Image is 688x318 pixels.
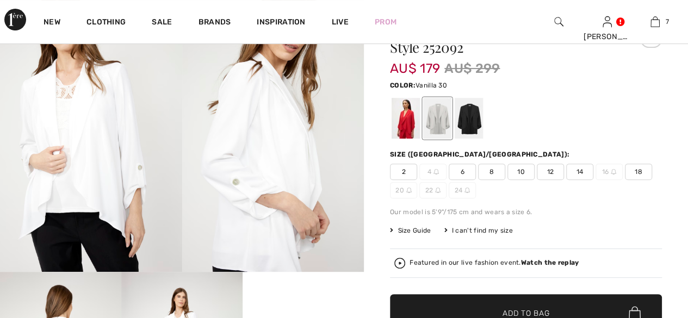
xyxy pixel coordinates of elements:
[603,15,612,28] img: My Info
[410,259,579,266] div: Featured in our live fashion event.
[464,188,470,193] img: ring-m.svg
[449,182,476,198] span: 24
[332,16,349,28] a: Live
[631,15,679,28] a: 7
[199,17,231,29] a: Brands
[507,164,535,180] span: 10
[152,17,172,29] a: Sale
[435,188,441,193] img: ring-m.svg
[4,9,26,30] img: 1ère Avenue
[603,16,612,27] a: Sign In
[390,82,416,89] span: Color:
[625,164,652,180] span: 18
[455,98,483,139] div: Black
[390,226,431,235] span: Size Guide
[390,164,417,180] span: 2
[375,16,396,28] a: Prom
[449,164,476,180] span: 6
[423,98,451,139] div: Vanilla 30
[44,17,60,29] a: New
[521,259,579,266] strong: Watch the replay
[390,207,662,217] div: Our model is 5'9"/175 cm and wears a size 6.
[566,164,593,180] span: 14
[611,169,616,174] img: ring-m.svg
[390,149,572,159] div: Size ([GEOGRAPHIC_DATA]/[GEOGRAPHIC_DATA]):
[554,15,563,28] img: search the website
[478,164,505,180] span: 8
[444,226,512,235] div: I can't find my size
[650,15,660,28] img: My Bag
[419,182,447,198] span: 22
[433,169,439,174] img: ring-m.svg
[394,258,405,269] img: Watch the replay
[406,188,412,193] img: ring-m.svg
[86,17,126,29] a: Clothing
[390,182,417,198] span: 20
[444,59,500,78] span: AU$ 299
[416,82,447,89] span: Vanilla 30
[596,164,623,180] span: 16
[665,17,668,27] span: 7
[392,98,420,139] div: Radiant red
[257,17,305,29] span: Inspiration
[390,50,440,76] span: AU$ 179
[419,164,447,180] span: 4
[537,164,564,180] span: 12
[584,31,631,42] div: [PERSON_NAME]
